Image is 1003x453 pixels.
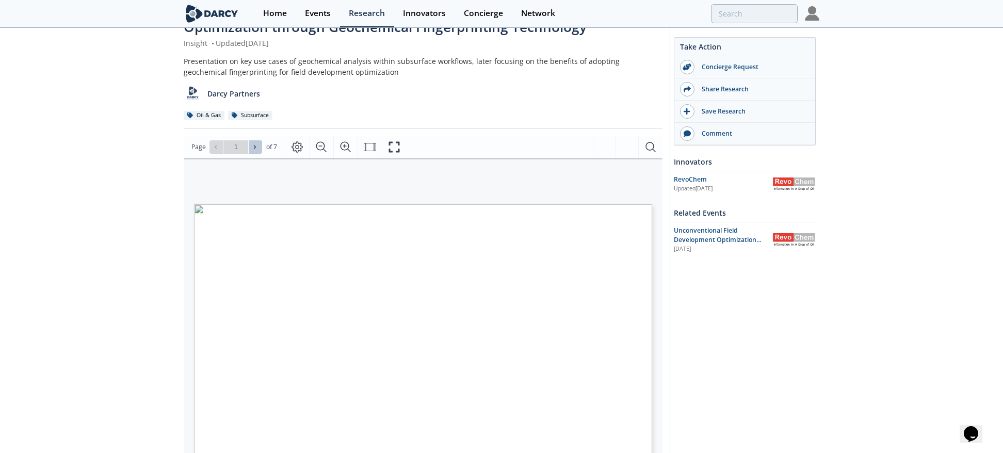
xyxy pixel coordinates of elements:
div: Home [263,9,287,18]
div: Comment [694,129,810,138]
input: Advanced Search [711,4,798,23]
div: Share Research [694,85,810,94]
img: RevoChem [772,177,816,190]
div: Concierge Request [694,62,810,72]
span: • [209,38,216,48]
div: Related Events [674,204,816,222]
div: Take Action [674,41,815,56]
div: Network [521,9,555,18]
a: RevoChem Updated[DATE] RevoChem [674,175,816,193]
div: Presentation on key use cases of geochemical analysis within subsurface workflows, later focusing... [184,56,662,77]
p: Darcy Partners [207,88,260,99]
div: Research [349,9,385,18]
div: Innovators [403,9,446,18]
div: RevoChem [674,175,772,184]
div: Insight Updated [DATE] [184,38,662,48]
div: Innovators [674,153,816,171]
a: Unconventional Field Development Optimization through Geochemical Fingerprinting Technology [DATE... [674,226,816,253]
img: Profile [805,6,819,21]
div: [DATE] [674,245,765,253]
img: RevoChem [772,233,816,246]
div: Events [305,9,331,18]
div: Updated [DATE] [674,185,772,193]
iframe: chat widget [960,412,993,443]
span: Unconventional Field Development Optimization through Geochemical Fingerprinting Technology [674,226,762,263]
div: Oil & Gas [184,111,224,120]
div: Concierge [464,9,503,18]
img: logo-wide.svg [184,5,240,23]
div: Save Research [694,107,810,116]
div: Subsurface [228,111,272,120]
